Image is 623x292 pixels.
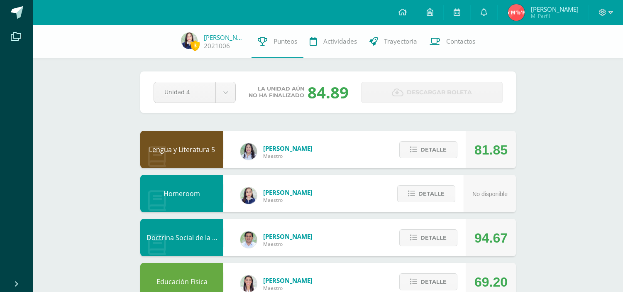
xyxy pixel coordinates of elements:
[399,141,457,158] button: Detalle
[164,82,205,102] span: Unidad 4
[531,12,579,20] span: Mi Perfil
[363,25,423,58] a: Trayectoria
[240,231,257,248] img: f767cae2d037801592f2ba1a5db71a2a.png
[423,25,481,58] a: Contactos
[508,4,525,21] img: ca3c5678045a47df34288d126a1d4061.png
[420,230,447,245] span: Detalle
[140,175,223,212] div: Homeroom
[181,32,198,49] img: 936532685daabec6e1002f3419e3d59a.png
[474,131,508,169] div: 81.85
[154,82,235,103] a: Unidad 4
[399,229,457,246] button: Detalle
[240,275,257,292] img: 68dbb99899dc55733cac1a14d9d2f825.png
[263,144,313,152] span: [PERSON_NAME]
[474,219,508,257] div: 94.67
[263,188,313,196] span: [PERSON_NAME]
[263,196,313,204] span: Maestro
[303,25,363,58] a: Actividades
[204,42,230,50] a: 2021006
[418,186,445,201] span: Detalle
[252,25,303,58] a: Punteos
[263,240,313,248] span: Maestro
[420,142,447,157] span: Detalle
[446,37,475,46] span: Contactos
[397,185,455,202] button: Detalle
[140,131,223,168] div: Lengua y Literatura 5
[308,81,349,103] div: 84.89
[399,273,457,290] button: Detalle
[263,152,313,159] span: Maestro
[407,82,472,103] span: Descargar boleta
[240,187,257,204] img: 360951c6672e02766e5b7d72674f168c.png
[274,37,297,46] span: Punteos
[263,232,313,240] span: [PERSON_NAME]
[420,274,447,290] span: Detalle
[240,143,257,160] img: df6a3bad71d85cf97c4a6d1acf904499.png
[472,191,508,197] span: No disponible
[323,37,357,46] span: Actividades
[263,276,313,285] span: [PERSON_NAME]
[140,219,223,256] div: Doctrina Social de la Iglesia
[263,285,313,292] span: Maestro
[191,40,200,51] span: 3
[204,33,245,42] a: [PERSON_NAME]
[249,86,304,99] span: La unidad aún no ha finalizado
[531,5,579,13] span: [PERSON_NAME]
[384,37,417,46] span: Trayectoria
